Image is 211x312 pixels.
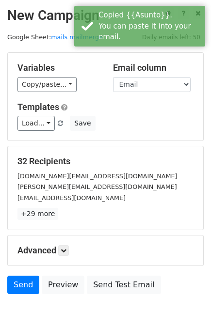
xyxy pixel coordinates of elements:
a: Send [7,276,39,294]
small: [DOMAIN_NAME][EMAIL_ADDRESS][DOMAIN_NAME] [17,172,177,180]
a: Preview [42,276,84,294]
h5: Variables [17,62,98,73]
small: [EMAIL_ADDRESS][DOMAIN_NAME] [17,194,126,202]
a: +29 more [17,208,58,220]
h5: Advanced [17,245,194,256]
a: Copy/paste... [17,77,77,92]
small: [PERSON_NAME][EMAIL_ADDRESS][DOMAIN_NAME] [17,183,177,190]
div: Widget de chat [162,265,211,312]
button: Save [70,116,95,131]
a: Templates [17,102,59,112]
div: Copied {{Asunto}}. You can paste it into your email. [98,10,201,43]
small: Google Sheet: [7,33,103,41]
a: Load... [17,116,55,131]
h2: New Campaign [7,7,204,24]
a: mails mailmerge [51,33,103,41]
h5: Email column [113,62,194,73]
h5: 32 Recipients [17,156,194,167]
iframe: Chat Widget [162,265,211,312]
a: Send Test Email [87,276,161,294]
